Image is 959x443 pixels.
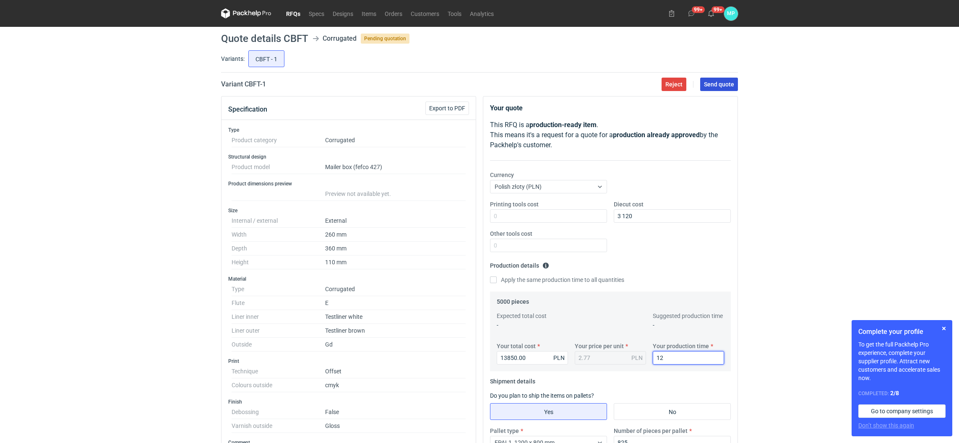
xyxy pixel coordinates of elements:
[328,8,357,18] a: Designs
[232,419,325,433] dt: Varnish outside
[232,282,325,296] dt: Type
[665,81,683,87] span: Reject
[724,7,738,21] div: Martyna Paroń
[653,342,709,350] label: Your production time
[232,228,325,242] dt: Width
[232,133,325,147] dt: Product category
[490,120,731,150] p: This RFQ is a . This means it's a request for a quote for a by the Packhelp's customer.
[232,365,325,378] dt: Technique
[429,105,465,111] span: Export to PDF
[858,340,946,382] p: To get the full Packhelp Pro experience, complete your supplier profile. Attract new customers an...
[221,55,245,63] label: Variants:
[228,127,469,133] h3: Type
[232,296,325,310] dt: Flute
[282,8,305,18] a: RFQs
[858,421,914,430] button: Don’t show this again
[325,310,466,324] dd: Testliner white
[490,375,535,385] legend: Shipment details
[325,378,466,392] dd: cmyk
[325,296,466,310] dd: E
[858,327,946,337] h1: Complete your profile
[325,338,466,352] dd: Gd
[325,419,466,433] dd: Gloss
[232,378,325,392] dt: Colours outside
[497,321,568,329] p: -
[858,404,946,418] a: Go to company settings
[490,276,624,284] label: Apply the same production time to all quantities
[490,104,523,112] strong: Your quote
[724,7,738,21] button: MP
[653,351,724,365] input: 0
[232,160,325,174] dt: Product model
[325,255,466,269] dd: 110 mm
[248,50,284,67] label: CBFT - 1
[232,255,325,269] dt: Height
[575,342,624,350] label: Your price per unit
[490,171,514,179] label: Currency
[325,365,466,378] dd: Offset
[228,207,469,214] h3: Size
[325,133,466,147] dd: Corrugated
[305,8,328,18] a: Specs
[614,209,731,223] input: 0
[228,399,469,405] h3: Finish
[361,34,409,44] span: Pending quotation
[232,324,325,338] dt: Liner outer
[228,154,469,160] h3: Structural design
[232,310,325,324] dt: Liner inner
[325,190,391,197] span: Preview not available yet.
[497,312,547,320] label: Expected total cost
[325,214,466,228] dd: External
[890,390,899,396] strong: 2 / 8
[529,121,597,129] strong: production-ready item
[653,321,724,329] p: -
[704,7,718,20] button: 99+
[613,131,700,139] strong: production already approved
[221,8,271,18] svg: Packhelp Pro
[653,312,723,320] label: Suggested production time
[685,7,698,20] button: 99+
[662,78,686,91] button: Reject
[323,34,357,44] div: Corrugated
[497,351,568,365] input: 0
[325,242,466,255] dd: 360 mm
[490,200,539,208] label: Printing tools cost
[325,160,466,174] dd: Mailer box (fefco 427)
[232,405,325,419] dt: Debossing
[443,8,466,18] a: Tools
[228,99,267,120] button: Specification
[490,403,607,420] label: Yes
[490,259,549,269] legend: Production details
[614,427,688,435] label: Number of pieces per pallet
[490,229,532,238] label: Other tools cost
[325,324,466,338] dd: Testliner brown
[700,78,738,91] button: Send quote
[614,200,644,208] label: Diecut cost
[490,209,607,223] input: 0
[228,276,469,282] h3: Material
[221,79,266,89] h2: Variant CBFT - 1
[425,102,469,115] button: Export to PDF
[858,389,946,398] div: Completed:
[631,354,643,362] div: PLN
[939,323,949,334] button: Skip for now
[407,8,443,18] a: Customers
[357,8,380,18] a: Items
[228,358,469,365] h3: Print
[490,392,594,399] label: Do you plan to ship the items on pallets?
[495,183,542,190] span: Polish złoty (PLN)
[553,354,565,362] div: PLN
[221,34,308,44] h1: Quote details CBFT
[325,282,466,296] dd: Corrugated
[490,427,519,435] label: Pallet type
[232,214,325,228] dt: Internal / external
[490,239,607,252] input: 0
[614,403,731,420] label: No
[325,228,466,242] dd: 260 mm
[228,180,469,187] h3: Product dimensions preview
[325,405,466,419] dd: False
[466,8,498,18] a: Analytics
[497,295,529,305] legend: 5000 pieces
[232,242,325,255] dt: Depth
